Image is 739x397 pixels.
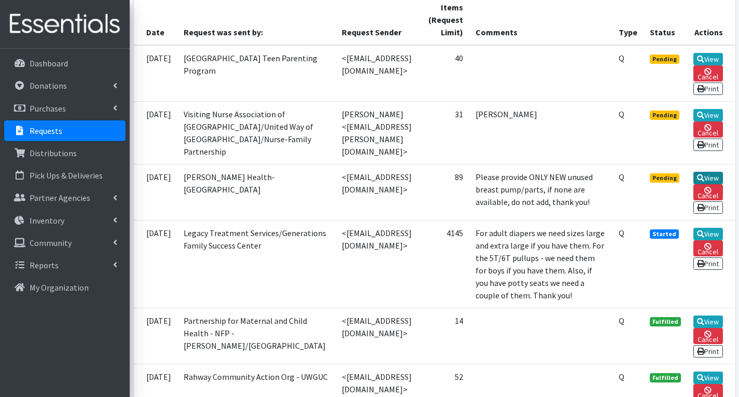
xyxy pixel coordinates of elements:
[693,345,723,358] a: Print
[336,308,422,364] td: <[EMAIL_ADDRESS][DOMAIN_NAME]>
[134,164,177,220] td: [DATE]
[4,98,126,119] a: Purchases
[134,221,177,308] td: [DATE]
[177,101,336,164] td: Visiting Nurse Association of [GEOGRAPHIC_DATA]/United Way of [GEOGRAPHIC_DATA]/Nurse-Family Part...
[693,228,723,240] a: View
[421,308,469,364] td: 14
[693,257,723,270] a: Print
[619,316,624,326] abbr: Quantity
[693,139,723,151] a: Print
[4,120,126,141] a: Requests
[30,148,77,158] p: Distributions
[134,45,177,102] td: [DATE]
[693,328,723,344] a: Cancel
[336,164,422,220] td: <[EMAIL_ADDRESS][DOMAIN_NAME]>
[469,164,612,220] td: Please provide ONLY NEW unused breast pump/parts, if none are available, do not add, thank you!
[650,373,681,382] span: Fulfilled
[619,228,624,238] abbr: Quantity
[4,187,126,208] a: Partner Agencies
[693,65,723,81] a: Cancel
[650,317,681,326] span: Fulfilled
[4,277,126,298] a: My Organization
[650,173,679,183] span: Pending
[421,221,469,308] td: 4145
[30,282,89,293] p: My Organization
[177,221,336,308] td: Legacy Treatment Services/Generations Family Success Center
[30,215,64,226] p: Inventory
[421,164,469,220] td: 89
[4,143,126,163] a: Distributions
[650,229,679,239] span: Started
[693,201,723,214] a: Print
[336,221,422,308] td: <[EMAIL_ADDRESS][DOMAIN_NAME]>
[336,45,422,102] td: <[EMAIL_ADDRESS][DOMAIN_NAME]>
[619,53,624,63] abbr: Quantity
[4,7,126,42] img: HumanEssentials
[336,101,422,164] td: [PERSON_NAME] <[EMAIL_ADDRESS][PERSON_NAME][DOMAIN_NAME]>
[693,372,723,384] a: View
[30,238,72,248] p: Community
[693,316,723,328] a: View
[4,53,126,74] a: Dashboard
[421,45,469,102] td: 40
[177,308,336,364] td: Partnership for Maternal and Child Health - NFP - [PERSON_NAME]/[GEOGRAPHIC_DATA]
[650,111,679,120] span: Pending
[619,172,624,182] abbr: Quantity
[619,372,624,382] abbr: Quantity
[30,193,90,203] p: Partner Agencies
[4,165,126,186] a: Pick Ups & Deliveries
[693,184,723,200] a: Cancel
[693,109,723,121] a: View
[4,232,126,253] a: Community
[693,121,723,138] a: Cancel
[4,255,126,276] a: Reports
[30,126,62,136] p: Requests
[693,83,723,95] a: Print
[30,103,66,114] p: Purchases
[30,260,59,270] p: Reports
[4,210,126,231] a: Inventory
[134,308,177,364] td: [DATE]
[469,101,612,164] td: [PERSON_NAME]
[134,101,177,164] td: [DATE]
[619,109,624,119] abbr: Quantity
[4,75,126,96] a: Donations
[650,54,679,64] span: Pending
[177,164,336,220] td: [PERSON_NAME] Health- [GEOGRAPHIC_DATA]
[693,53,723,65] a: View
[177,45,336,102] td: [GEOGRAPHIC_DATA] Teen Parenting Program
[30,170,103,181] p: Pick Ups & Deliveries
[30,58,68,69] p: Dashboard
[469,221,612,308] td: For adult diapers we need sizes large and extra large if you have them. For the 5T/6T pullups - w...
[421,101,469,164] td: 31
[693,240,723,256] a: Cancel
[693,172,723,184] a: View
[30,80,67,91] p: Donations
